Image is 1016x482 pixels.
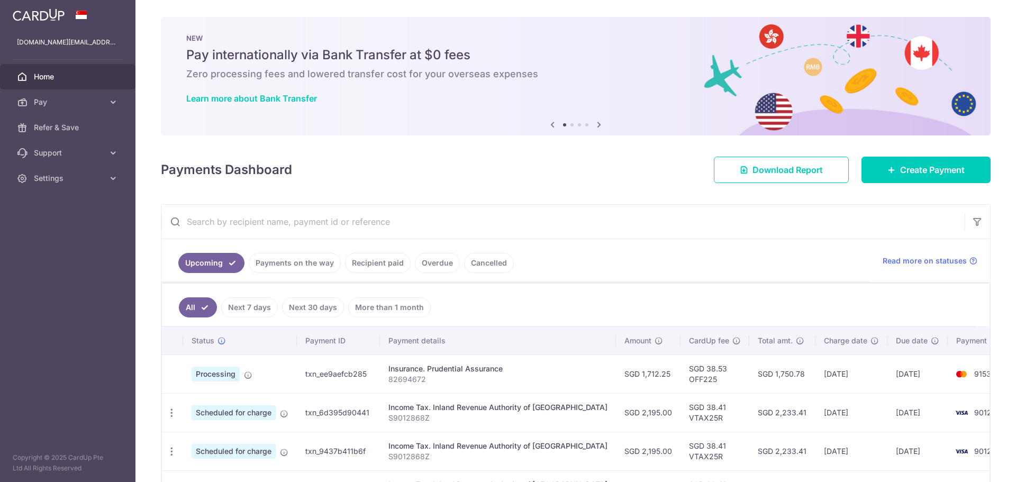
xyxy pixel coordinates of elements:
h4: Payments Dashboard [161,160,292,179]
img: Bank Card [951,368,972,380]
span: Refer & Save [34,122,104,133]
span: Scheduled for charge [192,405,276,420]
span: Pay [34,97,104,107]
img: Bank transfer banner [161,17,991,135]
span: Support [34,148,104,158]
h5: Pay internationally via Bank Transfer at $0 fees [186,47,965,63]
span: 9012 [974,447,992,456]
div: Insurance. Prudential Assurance [388,363,607,374]
span: Amount [624,335,651,346]
span: 9153 [974,369,991,378]
td: SGD 1,750.78 [749,354,815,393]
th: Payment ID [297,327,380,354]
iframe: Opens a widget where you can find more information [948,450,1005,477]
span: Create Payment [900,163,965,176]
a: Read more on statuses [883,256,977,266]
td: SGD 1,712.25 [616,354,681,393]
a: Payments on the way [249,253,341,273]
th: Payment details [380,327,616,354]
span: Due date [896,335,928,346]
h6: Zero processing fees and lowered transfer cost for your overseas expenses [186,68,965,80]
td: [DATE] [815,393,887,432]
a: Create Payment [861,157,991,183]
a: Next 7 days [221,297,278,317]
p: 82694672 [388,374,607,385]
div: Income Tax. Inland Revenue Authority of [GEOGRAPHIC_DATA] [388,441,607,451]
td: SGD 2,195.00 [616,432,681,470]
td: SGD 2,233.41 [749,393,815,432]
td: [DATE] [815,354,887,393]
span: CardUp fee [689,335,729,346]
span: Processing [192,367,240,381]
span: Charge date [824,335,867,346]
a: All [179,297,217,317]
td: txn_6d395d90441 [297,393,380,432]
span: Scheduled for charge [192,444,276,459]
span: 9012 [974,408,992,417]
p: S9012868Z [388,451,607,462]
a: Cancelled [464,253,514,273]
td: SGD 2,233.41 [749,432,815,470]
td: SGD 38.41 VTAX25R [681,393,749,432]
a: Learn more about Bank Transfer [186,93,317,104]
span: Status [192,335,214,346]
input: Search by recipient name, payment id or reference [161,205,965,239]
p: [DOMAIN_NAME][EMAIL_ADDRESS][DOMAIN_NAME] [17,37,119,48]
span: Home [34,71,104,82]
a: Next 30 days [282,297,344,317]
a: Overdue [415,253,460,273]
div: Income Tax. Inland Revenue Authority of [GEOGRAPHIC_DATA] [388,402,607,413]
span: Total amt. [758,335,793,346]
td: SGD 38.53 OFF225 [681,354,749,393]
td: SGD 38.41 VTAX25R [681,432,749,470]
a: Recipient paid [345,253,411,273]
p: NEW [186,34,965,42]
span: Settings [34,173,104,184]
span: Download Report [752,163,823,176]
p: S9012868Z [388,413,607,423]
a: Download Report [714,157,849,183]
td: SGD 2,195.00 [616,393,681,432]
td: [DATE] [887,354,948,393]
td: [DATE] [815,432,887,470]
a: Upcoming [178,253,244,273]
td: txn_9437b411b6f [297,432,380,470]
td: [DATE] [887,432,948,470]
td: txn_ee9aefcb285 [297,354,380,393]
span: Read more on statuses [883,256,967,266]
img: CardUp [13,8,65,21]
td: [DATE] [887,393,948,432]
img: Bank Card [951,406,972,419]
img: Bank Card [951,445,972,458]
a: More than 1 month [348,297,431,317]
